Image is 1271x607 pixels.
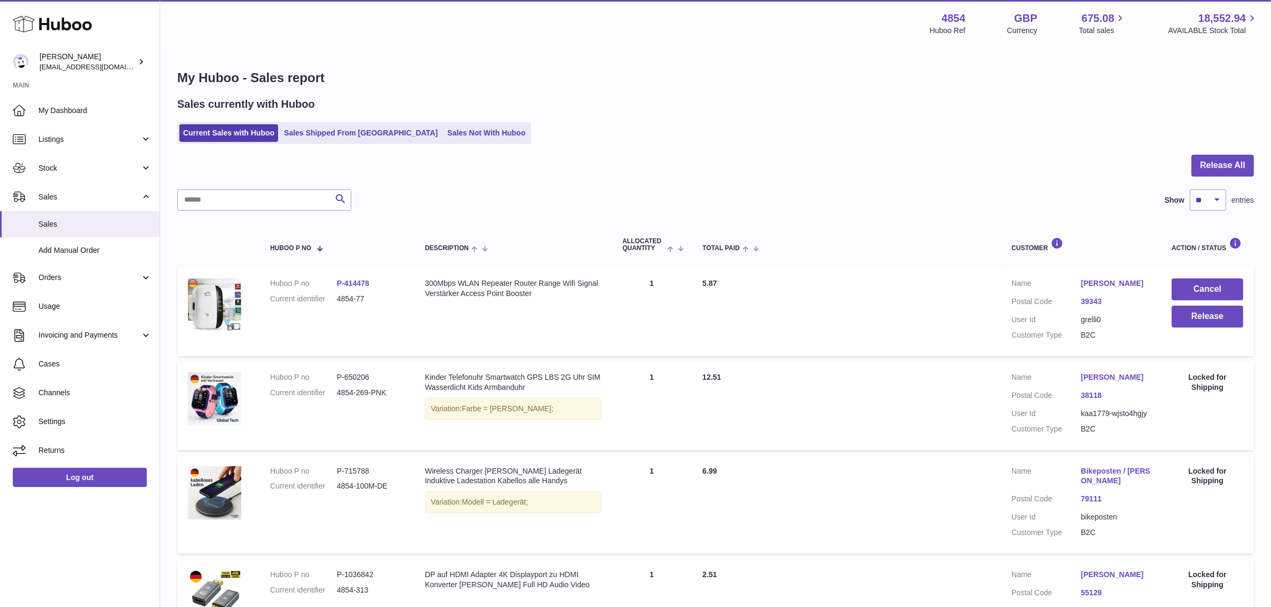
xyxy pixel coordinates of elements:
span: 6.99 [702,467,717,475]
span: Huboo P no [270,245,311,252]
dt: Name [1012,570,1081,582]
dt: Name [1012,466,1081,489]
span: Channels [38,388,152,398]
a: Sales Shipped From [GEOGRAPHIC_DATA] [280,124,441,142]
span: 5.87 [702,279,717,287]
span: Sales [38,192,140,202]
button: Cancel [1172,278,1243,300]
dd: B2C [1081,330,1150,340]
div: Locked for Shipping [1172,372,1243,393]
span: My Dashboard [38,106,152,116]
dt: Postal Code [1012,494,1081,507]
dd: P-1036842 [337,570,404,580]
a: 675.08 Total sales [1079,11,1126,36]
span: 12.51 [702,373,721,381]
dd: P-650206 [337,372,404,382]
dt: Customer Type [1012,424,1081,434]
span: Usage [38,301,152,312]
div: Customer [1012,237,1150,252]
div: [PERSON_NAME] [40,52,136,72]
dt: Name [1012,278,1081,291]
dd: kaa1779-wjsto4hgjy [1081,409,1150,419]
span: Add Manual Order [38,245,152,255]
span: ALLOCATED Quantity [622,238,665,252]
span: [EMAIL_ADDRESS][DOMAIN_NAME] [40,62,157,71]
a: 38118 [1081,390,1150,401]
dd: B2C [1081,528,1150,538]
div: Wireless Charger [PERSON_NAME] Ladegerät Induktive Ladestation Kabellos alle Handys [425,466,601,486]
div: Huboo Ref [930,26,966,36]
div: Variation: [425,398,601,420]
a: Sales Not With Huboo [444,124,529,142]
a: P-414478 [337,279,369,287]
span: Total sales [1079,26,1126,36]
span: Cases [38,359,152,369]
dt: Name [1012,372,1081,385]
span: Listings [38,134,140,145]
td: 1 [612,268,692,356]
button: Release [1172,306,1243,328]
button: Release All [1191,155,1254,177]
dt: Huboo P no [270,372,337,382]
span: Total paid [702,245,740,252]
div: Variation: [425,491,601,513]
a: 39343 [1081,297,1150,307]
td: 1 [612,362,692,450]
dd: P-715788 [337,466,404,476]
a: 55129 [1081,588,1150,598]
a: 18,552.94 AVAILABLE Stock Total [1168,11,1258,36]
h1: My Huboo - Sales report [177,69,1254,86]
dd: bikeposten [1081,512,1150,522]
span: Farbe = [PERSON_NAME]; [462,404,554,413]
span: Stock [38,163,140,173]
div: Locked for Shipping [1172,466,1243,486]
span: Settings [38,417,152,427]
span: Invoicing and Payments [38,330,140,340]
dt: Current identifier [270,388,337,398]
dt: Current identifier [270,481,337,491]
dt: User Id [1012,315,1081,325]
span: entries [1231,195,1254,205]
dt: Huboo P no [270,466,337,476]
span: Orders [38,273,140,283]
div: Currency [1007,26,1038,36]
div: Action / Status [1172,237,1243,252]
strong: GBP [1014,11,1037,26]
a: 79111 [1081,494,1150,504]
span: Modell = Ladegerät; [462,498,528,506]
dd: 4854-269-PNK [337,388,404,398]
a: [PERSON_NAME] [1081,278,1150,289]
div: DP auf HDMI Adapter 4K Displayport zu HDMI Konverter [PERSON_NAME] Full HD Audio Video [425,570,601,590]
span: Returns [38,445,152,456]
a: Log out [13,468,147,487]
dt: Current identifier [270,585,337,595]
label: Show [1165,195,1185,205]
div: Locked for Shipping [1172,570,1243,590]
dd: grelli0 [1081,315,1150,325]
dd: 4854-313 [337,585,404,595]
dt: Customer Type [1012,330,1081,340]
dd: 4854-100M-DE [337,481,404,491]
dt: Postal Code [1012,588,1081,601]
img: $_57.JPG [188,466,241,520]
td: 1 [612,456,692,554]
img: $_57.JPG [188,372,241,426]
dt: Postal Code [1012,390,1081,403]
dt: Customer Type [1012,528,1081,538]
strong: 4854 [942,11,966,26]
dt: Postal Code [1012,297,1081,309]
a: Current Sales with Huboo [179,124,278,142]
span: AVAILABLE Stock Total [1168,26,1258,36]
a: [PERSON_NAME] [1081,570,1150,580]
span: 675.08 [1081,11,1114,26]
img: $_57.JPG [188,278,241,332]
dt: Huboo P no [270,278,337,289]
a: Bikeposten / [PERSON_NAME] [1081,466,1150,486]
div: Kinder Telefonuhr Smartwatch GPS LBS 2G Uhr SIM Wasserdicht Kids Armbanduhr [425,372,601,393]
dd: 4854-77 [337,294,404,304]
div: 300Mbps WLAN Repeater Router Range Wifi Signal Verstärker Access Point Booster [425,278,601,299]
img: internalAdmin-4854@internal.huboo.com [13,54,29,70]
span: Description [425,245,469,252]
dt: User Id [1012,409,1081,419]
dt: User Id [1012,512,1081,522]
